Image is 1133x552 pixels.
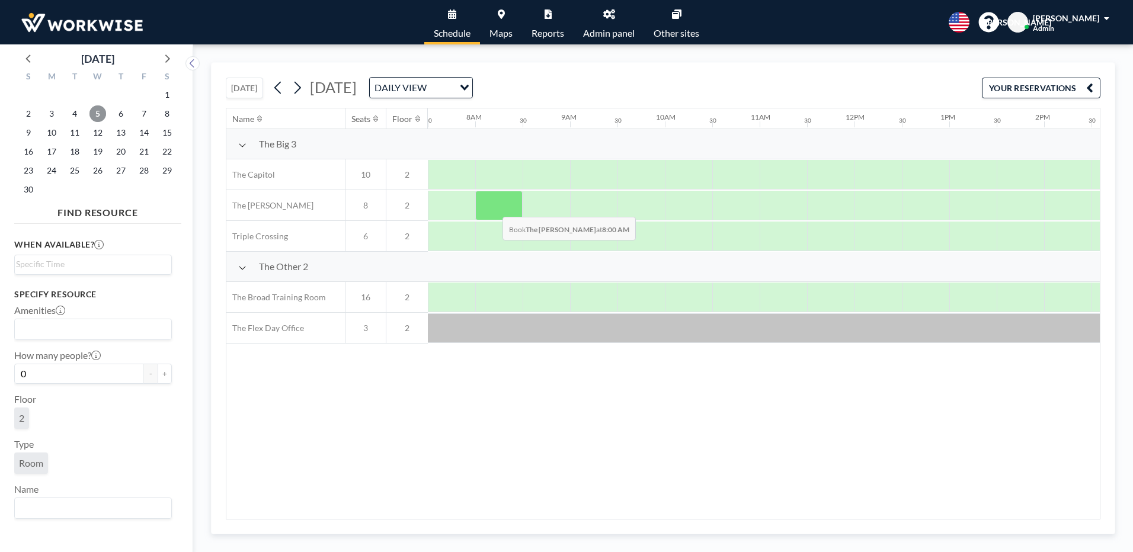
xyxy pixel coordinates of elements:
span: The Big 3 [259,138,296,150]
div: Search for option [15,255,171,273]
img: organization-logo [19,11,145,34]
div: S [17,70,40,85]
span: Admin [1033,24,1054,33]
div: 30 [804,117,811,124]
div: 8AM [466,113,482,121]
span: Tuesday, November 4, 2025 [66,105,83,122]
span: Saturday, November 29, 2025 [159,162,175,179]
span: 2 [19,412,24,423]
span: The Capitol [226,169,275,180]
span: Saturday, November 22, 2025 [159,143,175,160]
span: Thursday, November 27, 2025 [113,162,129,179]
span: Tuesday, November 11, 2025 [66,124,83,141]
div: 30 [425,117,432,124]
div: 30 [614,117,622,124]
div: 30 [709,117,716,124]
div: 9AM [561,113,577,121]
h4: FIND RESOURCE [14,202,181,219]
span: 2 [386,231,428,242]
span: Thursday, November 13, 2025 [113,124,129,141]
b: 8:00 AM [602,225,629,234]
button: + [158,364,172,384]
input: Search for option [430,80,453,95]
div: 10AM [656,113,676,121]
div: 30 [520,117,527,124]
div: Floor [392,114,412,124]
span: Sunday, November 30, 2025 [20,181,37,198]
span: 2 [386,200,428,211]
span: Tuesday, November 18, 2025 [66,143,83,160]
div: 30 [994,117,1001,124]
div: Search for option [370,78,472,98]
div: [DATE] [81,50,114,67]
input: Search for option [16,322,165,337]
div: M [40,70,63,85]
span: 2 [386,169,428,180]
span: Admin panel [583,28,635,38]
span: 6 [345,231,386,242]
span: [PERSON_NAME] [1033,13,1099,23]
span: Wednesday, November 12, 2025 [89,124,106,141]
span: 2 [386,292,428,303]
div: 30 [899,117,906,124]
span: Book at [503,217,636,240]
h3: Specify resource [14,289,172,300]
span: DAILY VIEW [372,80,429,95]
div: 11AM [751,113,770,121]
span: Room [19,457,43,468]
span: Thursday, November 6, 2025 [113,105,129,122]
span: [PERSON_NAME] [985,17,1051,28]
span: Saturday, November 8, 2025 [159,105,175,122]
div: Search for option [15,319,171,339]
div: Search for option [15,498,171,518]
span: Other sites [654,28,699,38]
span: The Flex Day Office [226,323,304,333]
span: Friday, November 7, 2025 [136,105,152,122]
span: Tuesday, November 25, 2025 [66,162,83,179]
span: Monday, November 10, 2025 [43,124,60,141]
label: Amenities [14,304,65,316]
label: Floor [14,393,36,405]
input: Search for option [16,500,165,516]
span: Maps [489,28,513,38]
div: T [109,70,132,85]
div: 12PM [846,113,865,121]
div: Seats [351,114,370,124]
button: - [143,364,158,384]
label: Name [14,483,39,495]
span: Schedule [434,28,471,38]
span: 3 [345,323,386,333]
div: W [87,70,110,85]
span: Monday, November 24, 2025 [43,162,60,179]
label: Type [14,438,34,450]
div: 1PM [940,113,955,121]
span: Sunday, November 2, 2025 [20,105,37,122]
span: Sunday, November 16, 2025 [20,143,37,160]
div: T [63,70,87,85]
button: YOUR RESERVATIONS [982,78,1100,98]
span: The [PERSON_NAME] [226,200,313,211]
span: Wednesday, November 5, 2025 [89,105,106,122]
span: Saturday, November 1, 2025 [159,86,175,103]
span: 16 [345,292,386,303]
input: Search for option [16,258,165,271]
div: F [132,70,155,85]
span: Friday, November 21, 2025 [136,143,152,160]
span: Reports [532,28,564,38]
span: The Broad Training Room [226,292,326,303]
span: [DATE] [310,78,357,96]
div: 2PM [1035,113,1050,121]
div: Name [232,114,254,124]
span: 8 [345,200,386,211]
span: Saturday, November 15, 2025 [159,124,175,141]
span: Thursday, November 20, 2025 [113,143,129,160]
span: Sunday, November 23, 2025 [20,162,37,179]
div: 30 [1089,117,1096,124]
span: Sunday, November 9, 2025 [20,124,37,141]
div: S [155,70,178,85]
span: 10 [345,169,386,180]
span: The Other 2 [259,261,308,272]
b: The [PERSON_NAME] [526,225,596,234]
span: Friday, November 14, 2025 [136,124,152,141]
span: Friday, November 28, 2025 [136,162,152,179]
